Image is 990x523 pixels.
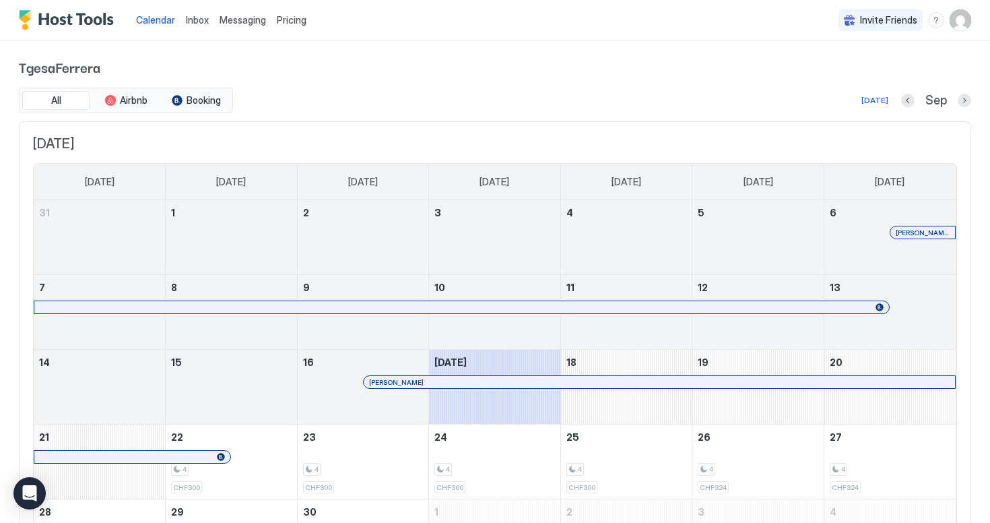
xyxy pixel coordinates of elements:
span: 4 [566,207,573,218]
td: September 25, 2025 [560,425,692,499]
a: September 3, 2025 [429,200,560,225]
span: 13 [830,282,840,293]
a: September 12, 2025 [692,275,824,300]
td: September 10, 2025 [429,275,561,350]
td: September 7, 2025 [34,275,166,350]
td: September 24, 2025 [429,425,561,499]
a: September 24, 2025 [429,425,560,450]
span: Airbnb [120,94,147,106]
a: August 31, 2025 [34,200,165,225]
span: Messaging [220,14,266,26]
td: September 21, 2025 [34,425,166,499]
span: 28 [39,506,51,518]
td: September 6, 2025 [824,200,956,275]
a: Tuesday [335,164,391,200]
a: September 23, 2025 [298,425,429,450]
td: September 9, 2025 [297,275,429,350]
span: 11 [566,282,574,293]
a: September 1, 2025 [166,200,297,225]
span: [DATE] [216,176,246,188]
span: 1 [434,506,438,518]
span: Calendar [136,14,175,26]
td: September 15, 2025 [166,350,298,425]
span: [DATE] [480,176,509,188]
a: Host Tools Logo [19,10,120,30]
a: Thursday [598,164,655,200]
a: September 5, 2025 [692,200,824,225]
span: [DATE] [33,135,957,152]
a: September 6, 2025 [824,200,956,225]
span: 9 [303,282,310,293]
a: September 18, 2025 [561,350,692,375]
span: 22 [171,431,183,443]
span: Sep [925,93,947,109]
td: September 12, 2025 [692,275,824,350]
button: [DATE] [859,92,890,109]
span: [DATE] [434,357,467,368]
td: September 8, 2025 [166,275,298,350]
button: Booking [162,91,230,110]
div: [PERSON_NAME] [369,378,950,387]
span: [DATE] [744,176,773,188]
a: September 21, 2025 [34,425,165,450]
span: 10 [434,282,445,293]
span: 23 [303,431,316,443]
div: menu [928,12,944,28]
span: CHF300 [305,483,332,492]
span: 30 [303,506,317,518]
span: 4 [315,465,319,474]
span: 4 [446,465,450,474]
a: September 4, 2025 [561,200,692,225]
td: September 3, 2025 [429,200,561,275]
span: 4 [183,465,187,474]
a: September 27, 2025 [824,425,956,450]
a: Sunday [71,164,128,200]
span: 4 [709,465,713,474]
span: 12 [698,282,708,293]
a: September 8, 2025 [166,275,297,300]
div: [PERSON_NAME]-Daguette [896,228,950,237]
a: Monday [203,164,259,200]
span: 26 [698,431,711,443]
span: 4 [578,465,582,474]
div: tab-group [19,88,233,113]
div: User profile [950,9,971,31]
a: September 14, 2025 [34,350,165,375]
span: [DATE] [85,176,114,188]
span: 16 [303,357,314,368]
a: September 13, 2025 [824,275,956,300]
span: Inbox [186,14,209,26]
span: 4 [830,506,836,518]
span: 6 [830,207,836,218]
td: September 27, 2025 [824,425,956,499]
a: Inbox [186,13,209,27]
span: 3 [434,207,441,218]
td: September 18, 2025 [560,350,692,425]
span: 5 [698,207,704,218]
a: September 2, 2025 [298,200,429,225]
td: September 26, 2025 [692,425,824,499]
a: Saturday [861,164,918,200]
td: September 16, 2025 [297,350,429,425]
span: CHF324 [832,483,859,492]
span: 20 [830,357,843,368]
td: August 31, 2025 [34,200,166,275]
td: September 13, 2025 [824,275,956,350]
span: CHF300 [568,483,595,492]
span: 15 [171,357,182,368]
td: September 23, 2025 [297,425,429,499]
td: September 22, 2025 [166,425,298,499]
span: 2 [303,207,309,218]
span: 27 [830,431,842,443]
span: Booking [187,94,221,106]
a: September 19, 2025 [692,350,824,375]
span: Invite Friends [860,14,917,26]
a: September 26, 2025 [692,425,824,450]
a: Friday [730,164,787,200]
span: 3 [698,506,704,518]
span: 1 [171,207,175,218]
span: 29 [171,506,184,518]
a: September 16, 2025 [298,350,429,375]
button: Previous month [901,94,915,107]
